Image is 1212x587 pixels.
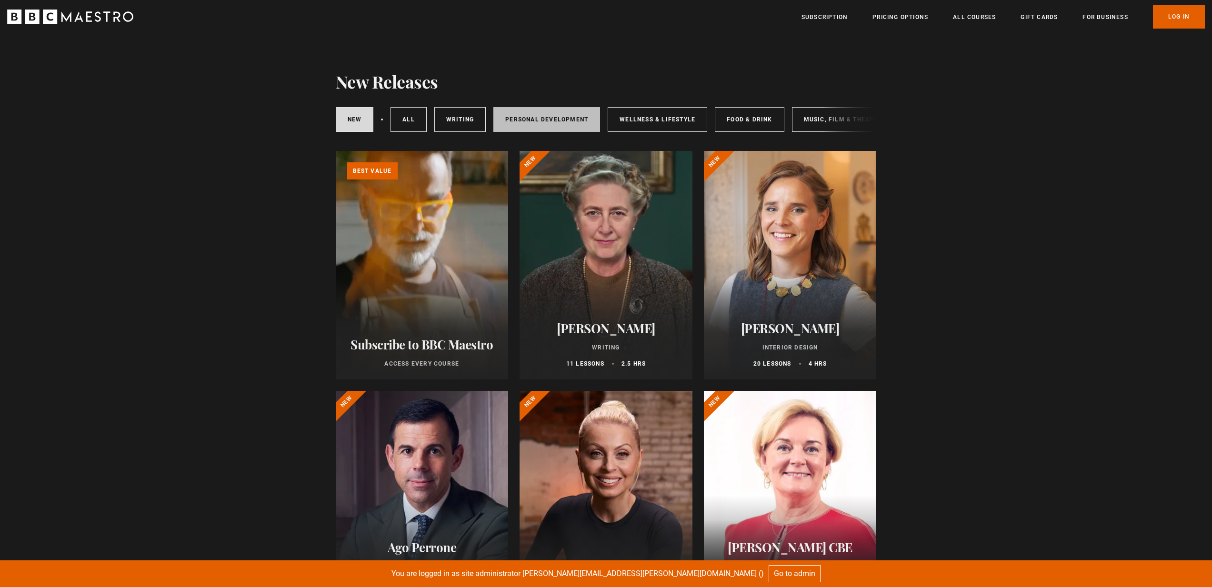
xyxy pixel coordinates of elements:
[347,162,398,179] p: Best value
[608,107,707,132] a: Wellness & Lifestyle
[872,12,928,22] a: Pricing Options
[953,12,996,22] a: All Courses
[336,107,374,132] a: New
[809,359,827,368] p: 4 hrs
[792,107,893,132] a: Music, Film & Theatre
[434,107,486,132] a: Writing
[531,321,681,336] h2: [PERSON_NAME]
[715,321,865,336] h2: [PERSON_NAME]
[753,359,791,368] p: 20 lessons
[715,107,784,132] a: Food & Drink
[1021,12,1058,22] a: Gift Cards
[520,151,692,379] a: [PERSON_NAME] Writing 11 lessons 2.5 hrs New
[7,10,133,24] svg: BBC Maestro
[801,12,848,22] a: Subscription
[347,540,497,555] h2: Ago Perrone
[566,359,604,368] p: 11 lessons
[715,540,865,555] h2: [PERSON_NAME] CBE
[336,71,438,91] h1: New Releases
[621,359,646,368] p: 2.5 hrs
[1082,12,1128,22] a: For business
[715,343,865,352] p: Interior Design
[391,107,427,132] a: All
[769,565,821,582] a: Go to admin
[493,107,600,132] a: Personal Development
[531,343,681,352] p: Writing
[704,151,877,379] a: [PERSON_NAME] Interior Design 20 lessons 4 hrs New
[801,5,1205,29] nav: Primary
[1153,5,1205,29] a: Log In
